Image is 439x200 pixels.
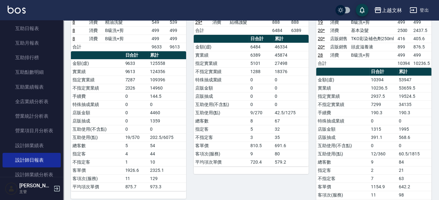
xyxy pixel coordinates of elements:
[273,100,309,109] td: 0
[369,84,397,92] td: 10236.5
[87,34,104,43] td: 消費
[396,43,412,51] td: 899
[249,150,273,158] td: 9
[349,34,396,43] td: TKO彩染補色劑250ml
[194,158,249,166] td: 平均項次單價
[316,92,369,100] td: 指定實業績
[273,125,309,133] td: 32
[123,117,148,125] td: 0
[150,43,168,51] td: 9633
[397,68,431,76] th: 累計
[194,100,249,109] td: 互助使用(不含點)
[397,150,431,158] td: 60.5/1815
[249,125,273,133] td: 5
[3,36,61,50] a: 互助月報表
[249,59,273,67] td: 5101
[71,67,123,76] td: 實業績
[228,18,271,26] td: 結構護髮
[290,18,309,26] td: 888
[168,43,186,51] td: 9613
[3,80,61,94] a: 互助業績報表
[249,51,273,59] td: 6389
[273,43,309,51] td: 46334
[148,133,186,141] td: 202.5/6075
[249,67,273,76] td: 1288
[316,183,369,191] td: 客單價
[148,51,186,59] th: 累計
[168,18,186,26] td: 539
[369,141,397,150] td: 0
[123,51,148,59] th: 日合計
[412,26,431,34] td: 2437.5
[71,92,123,100] td: 手續費
[3,21,61,36] a: 互助日報表
[249,109,273,117] td: 9/270
[412,59,431,67] td: 10236.5
[148,158,186,166] td: 10
[369,150,397,158] td: 12/360
[349,43,396,51] td: 頭皮滋養液
[71,150,123,158] td: 指定客
[123,183,148,191] td: 875.7
[249,141,273,150] td: 810.5
[123,158,148,166] td: 1
[397,191,431,199] td: 98
[382,6,402,14] div: 上越文林
[396,34,412,43] td: 416
[71,158,123,166] td: 不指定客
[71,166,123,174] td: 客單價
[3,167,61,182] a: 設計師業績分析表
[273,51,309,59] td: 45874
[148,117,186,125] td: 1359
[316,133,369,141] td: 店販抽成
[194,26,211,34] td: 合計
[194,92,249,100] td: 店販抽成
[396,51,412,59] td: 499
[194,67,249,76] td: 不指定實業績
[316,59,328,67] td: 合計
[249,133,273,141] td: 3
[71,100,123,109] td: 特殊抽成業績
[369,117,397,125] td: 0
[273,117,309,125] td: 67
[194,76,249,84] td: 特殊抽成業績
[71,174,123,183] td: 客項次(服務)
[369,125,397,133] td: 1315
[369,174,397,183] td: 7
[273,158,309,166] td: 579.2
[3,94,61,109] a: 全店業績分析表
[71,84,123,92] td: 不指定實業績
[168,26,186,34] td: 499
[148,150,186,158] td: 44
[372,4,405,17] button: 上越文林
[369,158,397,166] td: 9
[412,51,431,59] td: 499
[412,43,431,51] td: 876.5
[194,141,249,150] td: 客單價
[148,141,186,150] td: 54
[397,125,431,133] td: 1995
[316,76,369,84] td: 金額(虛)
[123,150,148,158] td: 4
[397,84,431,92] td: 53659.5
[72,20,75,25] a: 8
[397,100,431,109] td: 34135
[194,35,309,166] table: a dense table
[211,18,228,26] td: 消費
[71,109,123,117] td: 店販金額
[397,183,431,191] td: 642.2
[249,100,273,109] td: 0
[71,117,123,125] td: 店販抽成
[316,150,369,158] td: 互助使用(點)
[123,92,148,100] td: 0
[273,35,309,43] th: 累計
[316,166,369,174] td: 指定客
[19,189,52,195] p: 主管
[271,26,290,34] td: 6484
[72,28,75,33] a: 8
[150,18,168,26] td: 549
[273,133,309,141] td: 35
[369,92,397,100] td: 2937.5
[123,84,148,92] td: 2326
[412,34,431,43] td: 405.6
